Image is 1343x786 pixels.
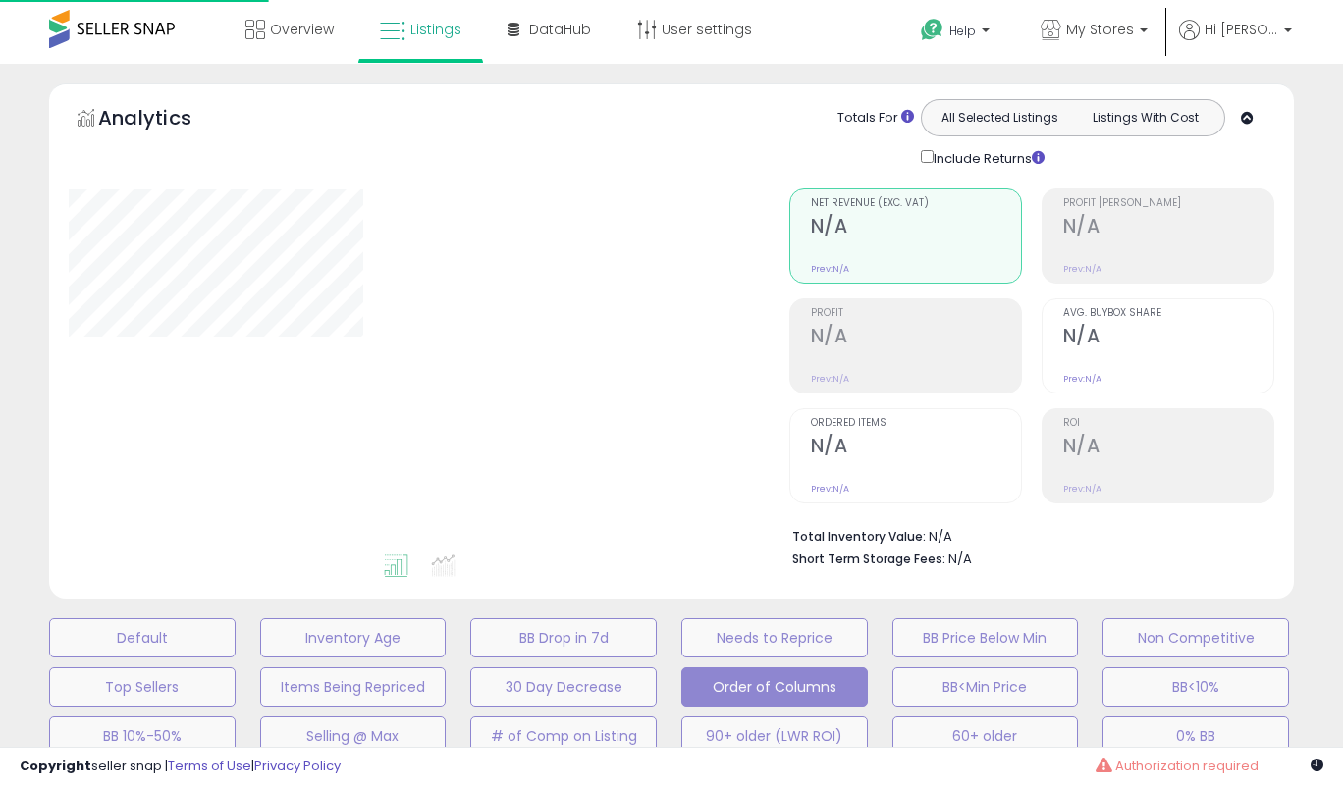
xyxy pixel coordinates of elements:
span: Profit [811,308,1021,319]
div: Include Returns [906,146,1068,169]
b: Short Term Storage Fees: [792,550,945,567]
h2: N/A [1063,325,1273,351]
a: Help [905,3,1009,64]
button: BB Price Below Min [892,618,1079,657]
h2: N/A [1063,435,1273,461]
h2: N/A [811,325,1021,351]
h2: N/A [811,435,1021,461]
span: DataHub [529,20,591,39]
button: # of Comp on Listing [470,716,657,756]
button: Default [49,618,236,657]
li: N/A [792,523,1260,547]
i: Get Help [920,18,944,42]
button: Listings With Cost [1072,105,1218,131]
button: Items Being Repriced [260,667,447,707]
button: 0% BB [1102,716,1289,756]
button: BB Drop in 7d [470,618,657,657]
button: Selling @ Max [260,716,447,756]
button: BB 10%-50% [49,716,236,756]
div: seller snap | | [20,758,341,776]
small: Prev: N/A [811,373,849,385]
small: Prev: N/A [1063,373,1101,385]
span: Net Revenue (Exc. VAT) [811,198,1021,209]
button: Top Sellers [49,667,236,707]
button: Needs to Reprice [681,618,868,657]
a: Privacy Policy [254,757,341,775]
button: Order of Columns [681,667,868,707]
div: Totals For [837,109,914,128]
button: BB<Min Price [892,667,1079,707]
button: Inventory Age [260,618,447,657]
h2: N/A [1063,215,1273,241]
span: Ordered Items [811,418,1021,429]
span: Avg. Buybox Share [1063,308,1273,319]
span: N/A [948,550,972,568]
span: ROI [1063,418,1273,429]
button: Non Competitive [1102,618,1289,657]
h5: Analytics [98,104,230,136]
a: Hi [PERSON_NAME] [1179,20,1292,64]
small: Prev: N/A [811,263,849,275]
b: Total Inventory Value: [792,528,926,545]
span: Profit [PERSON_NAME] [1063,198,1273,209]
a: Terms of Use [168,757,251,775]
h2: N/A [811,215,1021,241]
small: Prev: N/A [1063,263,1101,275]
span: Listings [410,20,461,39]
span: Hi [PERSON_NAME] [1205,20,1278,39]
span: Overview [270,20,334,39]
small: Prev: N/A [1063,483,1101,495]
button: All Selected Listings [927,105,1073,131]
button: 30 Day Decrease [470,667,657,707]
span: Help [949,23,976,39]
small: Prev: N/A [811,483,849,495]
button: 60+ older [892,716,1079,756]
button: BB<10% [1102,667,1289,707]
span: My Stores [1066,20,1134,39]
button: 90+ older (LWR ROI) [681,716,868,756]
strong: Copyright [20,757,91,775]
